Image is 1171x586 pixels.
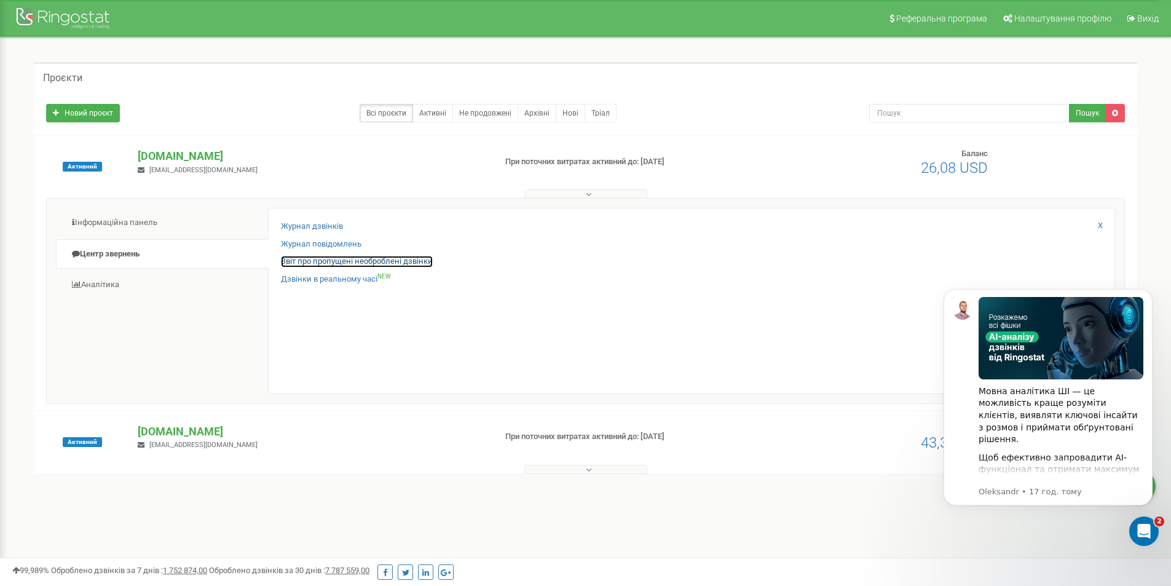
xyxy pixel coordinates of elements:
span: Активний [63,162,102,172]
span: Баланс [961,149,988,158]
h5: Проєкти [43,73,82,84]
a: Дзвінки в реальному часіNEW [281,274,391,285]
a: Архівні [518,104,556,122]
a: Тріал [585,104,617,122]
a: Звіт про пропущені необроблені дзвінки [281,256,433,267]
span: Оброблено дзвінків за 30 днів : [209,566,369,575]
span: Реферальна програма [896,14,987,23]
input: Пошук [869,104,1070,122]
span: 43,32 USD [921,434,988,451]
a: Не продовжені [452,104,518,122]
span: 26,08 USD [921,159,988,176]
u: 1 752 874,00 [163,566,207,575]
iframe: Intercom live chat [1129,517,1159,546]
a: Нові [556,104,585,122]
p: При поточних витратах активний до: [DATE] [505,431,761,443]
span: Налаштування профілю [1014,14,1111,23]
span: [EMAIL_ADDRESS][DOMAIN_NAME] [149,441,258,449]
a: Новий проєкт [46,104,120,122]
span: Вихід [1137,14,1159,23]
a: Активні [412,104,453,122]
button: Пошук [1069,104,1106,122]
u: 7 787 559,00 [325,566,369,575]
a: Аналiтика [56,270,269,300]
p: [DOMAIN_NAME] [138,148,485,164]
a: Всі проєкти [360,104,413,122]
a: Журнал дзвінків [281,221,343,232]
span: 2 [1154,517,1164,526]
p: При поточних витратах активний до: [DATE] [505,156,761,168]
iframe: Intercom notifications повідомлення [925,271,1171,553]
sup: NEW [377,273,391,280]
a: Інформаційна панель [56,208,269,238]
span: 99,989% [12,566,49,575]
span: Оброблено дзвінків за 7 днів : [51,566,207,575]
p: [DOMAIN_NAME] [138,424,485,440]
a: X [1098,220,1103,232]
span: [EMAIL_ADDRESS][DOMAIN_NAME] [149,166,258,174]
a: Журнал повідомлень [281,239,361,250]
span: Активний [63,437,102,447]
a: Центр звернень [56,239,269,269]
